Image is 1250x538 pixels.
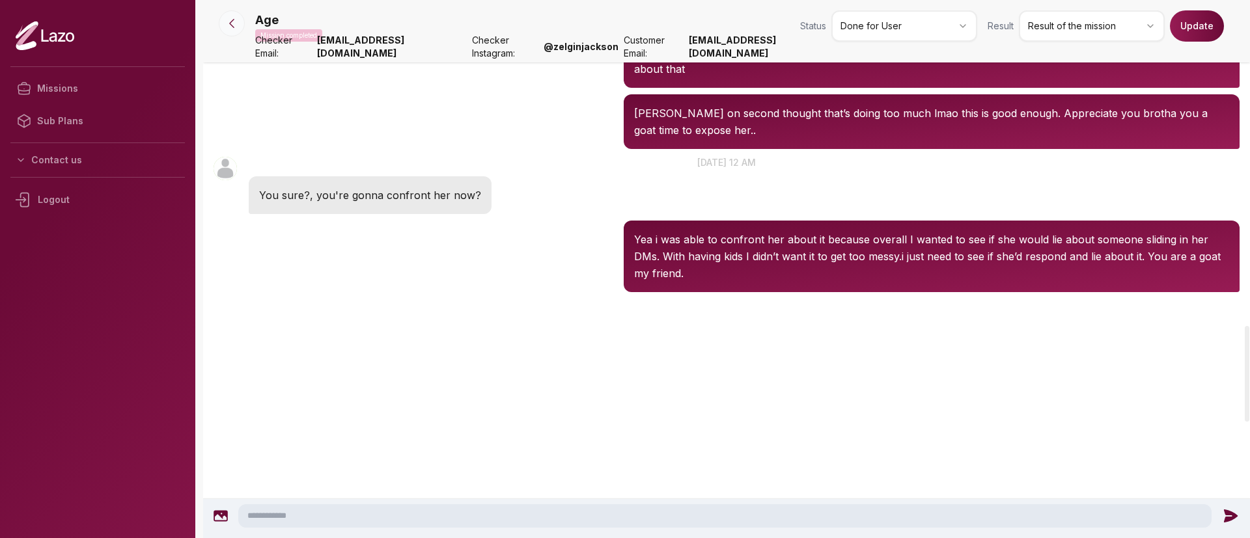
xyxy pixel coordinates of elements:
button: Contact us [10,148,185,172]
span: Status [800,20,826,33]
p: [DATE] 12 am [203,155,1250,169]
p: You sure?, you're gonna confront her now? [259,187,481,204]
span: Checker Email: [255,34,312,60]
p: Yea i was able to confront her about it because overall I wanted to see if she would lie about so... [634,231,1229,282]
p: [PERSON_NAME] on second thought that’s doing too much lmao this is good enough. Appreciate you br... [634,105,1229,139]
p: Mission completed [255,29,322,42]
strong: @ zelginjackson [544,40,618,53]
span: Result [988,20,1014,33]
span: Customer Email: [624,34,684,60]
a: Missions [10,72,185,105]
strong: [EMAIL_ADDRESS][DOMAIN_NAME] [317,34,467,60]
a: Sub Plans [10,105,185,137]
button: Update [1170,10,1224,42]
span: Checker Instagram: [472,34,538,60]
strong: [EMAIL_ADDRESS][DOMAIN_NAME] [689,34,839,60]
div: Logout [10,183,185,217]
p: Age [255,11,279,29]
